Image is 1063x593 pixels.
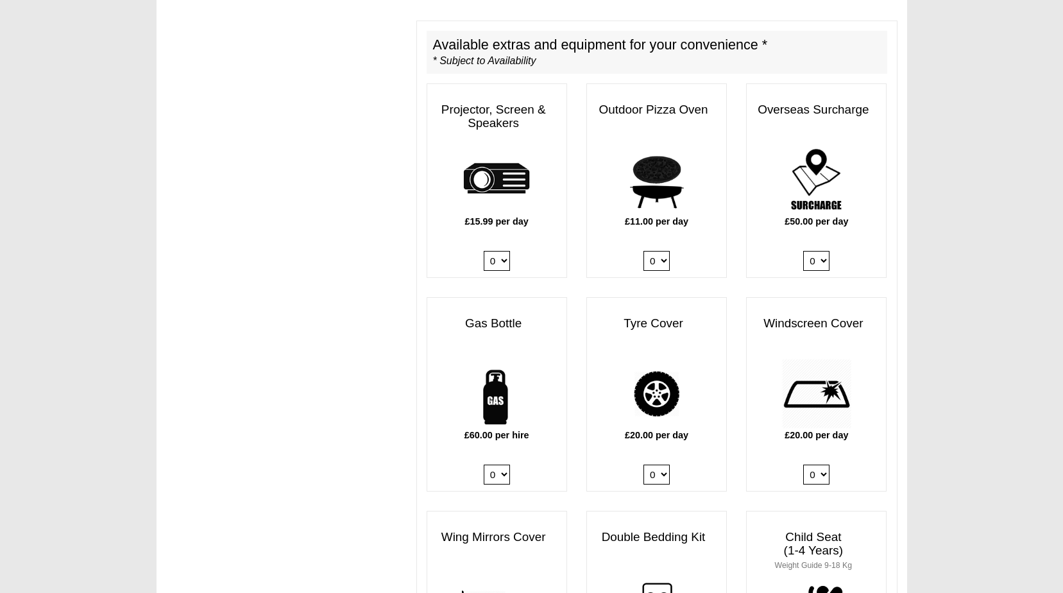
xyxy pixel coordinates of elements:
[427,524,566,551] h3: Wing Mirrors Cover
[427,31,887,74] h2: Available extras and equipment for your convenience *
[622,145,692,215] img: pizza.png
[427,97,566,137] h3: Projector, Screen & Speakers
[433,55,536,66] i: * Subject to Availability
[781,359,851,429] img: windscreen.png
[625,430,688,440] b: £20.00 per day
[427,311,566,337] h3: Gas Bottle
[464,430,529,440] b: £60.00 per hire
[462,145,532,215] img: projector.png
[785,430,848,440] b: £20.00 per day
[747,311,886,337] h3: Windscreen Cover
[587,97,726,123] h3: Outdoor Pizza Oven
[747,97,886,123] h3: Overseas Surcharge
[625,216,688,227] b: £11.00 per day
[785,216,848,227] b: £50.00 per day
[775,561,852,570] small: Weight Guide 9-18 Kg
[462,359,532,429] img: gas-bottle.png
[622,359,692,429] img: tyre.png
[781,145,851,215] img: surcharge.png
[747,524,886,577] h3: Child Seat (1-4 Years)
[587,524,726,551] h3: Double Bedding Kit
[587,311,726,337] h3: Tyre Cover
[465,216,529,227] b: £15.99 per day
